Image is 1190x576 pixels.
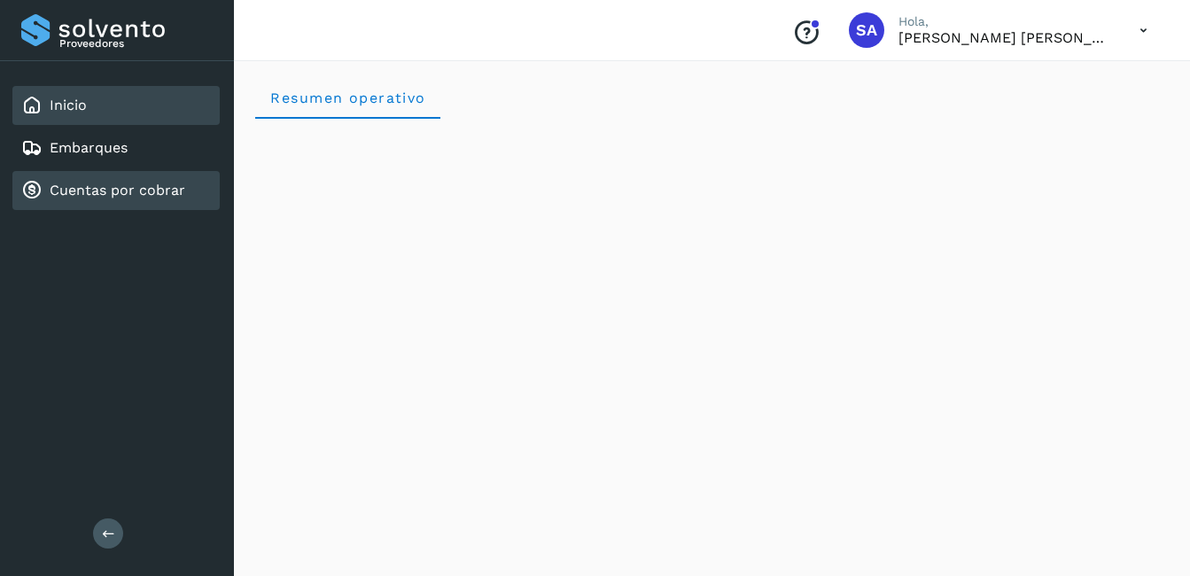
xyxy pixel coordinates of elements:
a: Embarques [50,139,128,156]
p: Hola, [898,14,1111,29]
div: Embarques [12,128,220,167]
a: Cuentas por cobrar [50,182,185,198]
p: Saul Armando Palacios Martinez [898,29,1111,46]
a: Inicio [50,97,87,113]
span: Resumen operativo [269,90,426,106]
div: Inicio [12,86,220,125]
p: Proveedores [59,37,213,50]
div: Cuentas por cobrar [12,171,220,210]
